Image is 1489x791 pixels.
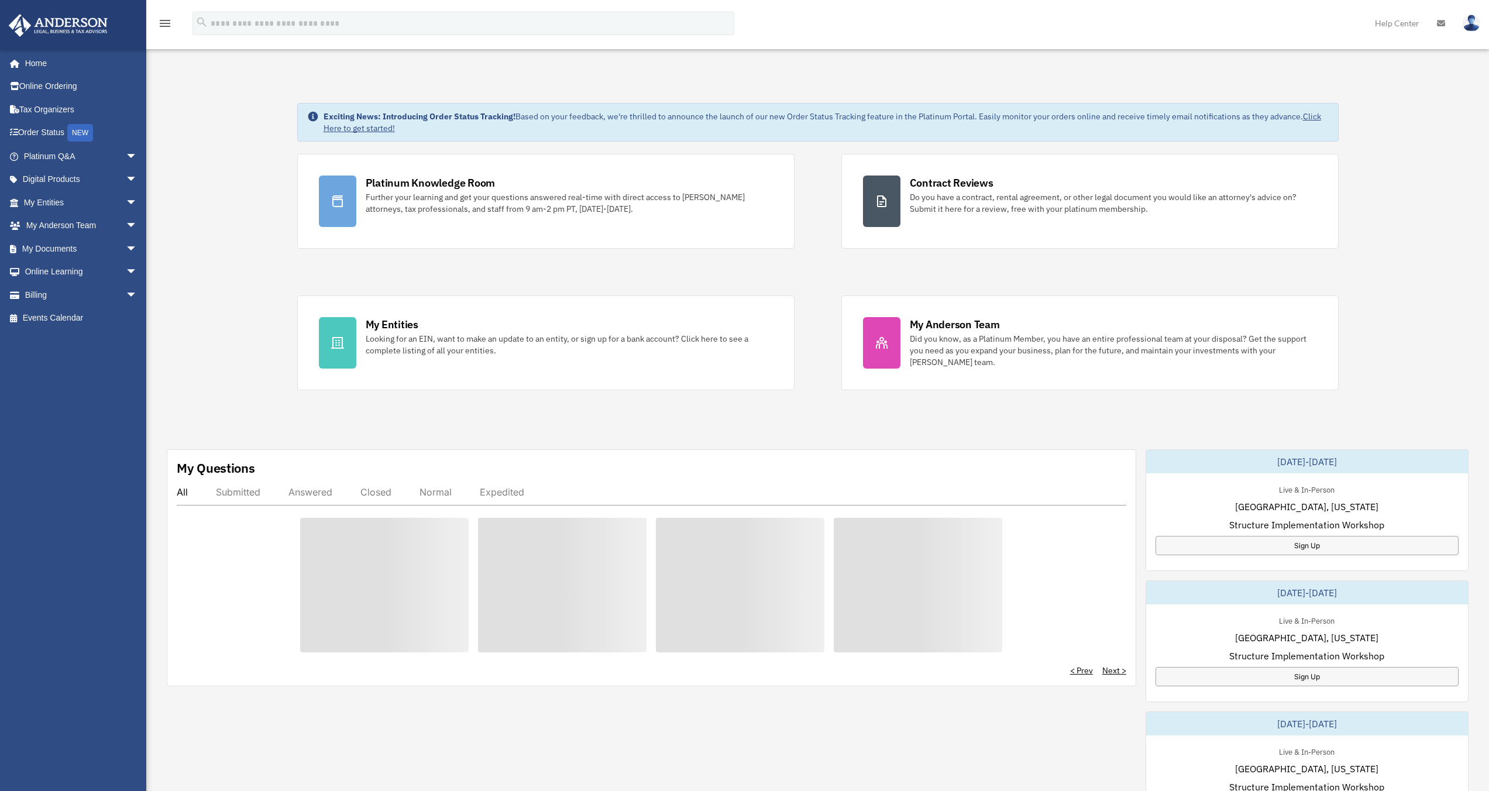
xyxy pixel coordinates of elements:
a: Order StatusNEW [8,121,155,145]
a: menu [158,20,172,30]
span: arrow_drop_down [126,145,149,168]
a: Billingarrow_drop_down [8,283,155,307]
span: [GEOGRAPHIC_DATA], [US_STATE] [1235,762,1378,776]
span: arrow_drop_down [126,168,149,192]
span: arrow_drop_down [126,283,149,307]
div: Live & In-Person [1270,745,1344,757]
span: Structure Implementation Workshop [1229,518,1384,532]
div: [DATE]-[DATE] [1146,450,1468,473]
div: Live & In-Person [1270,614,1344,626]
div: Contract Reviews [910,176,993,190]
a: My Entitiesarrow_drop_down [8,191,155,214]
div: Platinum Knowledge Room [366,176,496,190]
div: Did you know, as a Platinum Member, you have an entire professional team at your disposal? Get th... [910,333,1317,368]
div: [DATE]-[DATE] [1146,712,1468,735]
span: arrow_drop_down [126,237,149,261]
span: [GEOGRAPHIC_DATA], [US_STATE] [1235,631,1378,645]
i: search [195,16,208,29]
a: My Documentsarrow_drop_down [8,237,155,260]
div: Closed [360,486,391,498]
div: Normal [419,486,452,498]
div: Live & In-Person [1270,483,1344,495]
a: Platinum Knowledge Room Further your learning and get your questions answered real-time with dire... [297,154,795,249]
div: Further your learning and get your questions answered real-time with direct access to [PERSON_NAM... [366,191,773,215]
span: [GEOGRAPHIC_DATA], [US_STATE] [1235,500,1378,514]
div: Looking for an EIN, want to make an update to an entity, or sign up for a bank account? Click her... [366,333,773,356]
a: Sign Up [1156,667,1459,686]
div: My Entities [366,317,418,332]
a: Click Here to get started! [324,111,1321,133]
div: Based on your feedback, we're thrilled to announce the launch of our new Order Status Tracking fe... [324,111,1329,134]
img: User Pic [1463,15,1480,32]
a: Online Learningarrow_drop_down [8,260,155,284]
img: Anderson Advisors Platinum Portal [5,14,111,37]
div: Answered [288,486,332,498]
i: menu [158,16,172,30]
div: [DATE]-[DATE] [1146,581,1468,604]
a: Home [8,51,149,75]
a: My Anderson Team Did you know, as a Platinum Member, you have an entire professional team at your... [841,295,1339,390]
div: NEW [67,124,93,142]
span: arrow_drop_down [126,260,149,284]
a: Platinum Q&Aarrow_drop_down [8,145,155,168]
a: Contract Reviews Do you have a contract, rental agreement, or other legal document you would like... [841,154,1339,249]
strong: Exciting News: Introducing Order Status Tracking! [324,111,515,122]
div: Submitted [216,486,260,498]
a: < Prev [1070,665,1093,676]
a: Digital Productsarrow_drop_down [8,168,155,191]
a: Next > [1102,665,1126,676]
span: arrow_drop_down [126,191,149,215]
a: Online Ordering [8,75,155,98]
a: Events Calendar [8,307,155,330]
div: My Questions [177,459,255,477]
span: Structure Implementation Workshop [1229,649,1384,663]
a: Sign Up [1156,536,1459,555]
a: My Entities Looking for an EIN, want to make an update to an entity, or sign up for a bank accoun... [297,295,795,390]
a: Tax Organizers [8,98,155,121]
a: My Anderson Teamarrow_drop_down [8,214,155,238]
div: All [177,486,188,498]
div: Do you have a contract, rental agreement, or other legal document you would like an attorney's ad... [910,191,1317,215]
span: arrow_drop_down [126,214,149,238]
div: My Anderson Team [910,317,1000,332]
div: Expedited [480,486,524,498]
